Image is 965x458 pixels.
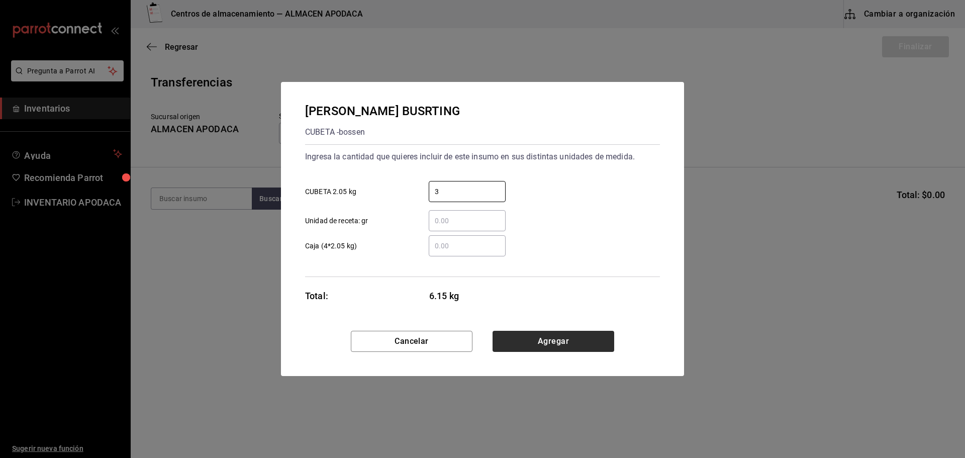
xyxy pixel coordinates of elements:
[429,240,506,252] input: Caja (4*2.05 kg)
[305,149,660,165] div: Ingresa la cantidad que quieres incluir de este insumo en sus distintas unidades de medida.
[305,289,328,303] div: Total:
[305,216,368,226] span: Unidad de receta: gr
[305,124,460,140] div: CUBETA - bossen
[305,187,356,197] span: CUBETA 2.05 kg
[429,186,506,198] input: CUBETA 2.05 kg
[429,215,506,227] input: Unidad de receta: gr
[429,289,506,303] span: 6.15 kg
[493,331,614,352] button: Agregar
[305,102,460,120] div: [PERSON_NAME] BUSRTING
[305,241,357,251] span: Caja (4*2.05 kg)
[351,331,472,352] button: Cancelar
